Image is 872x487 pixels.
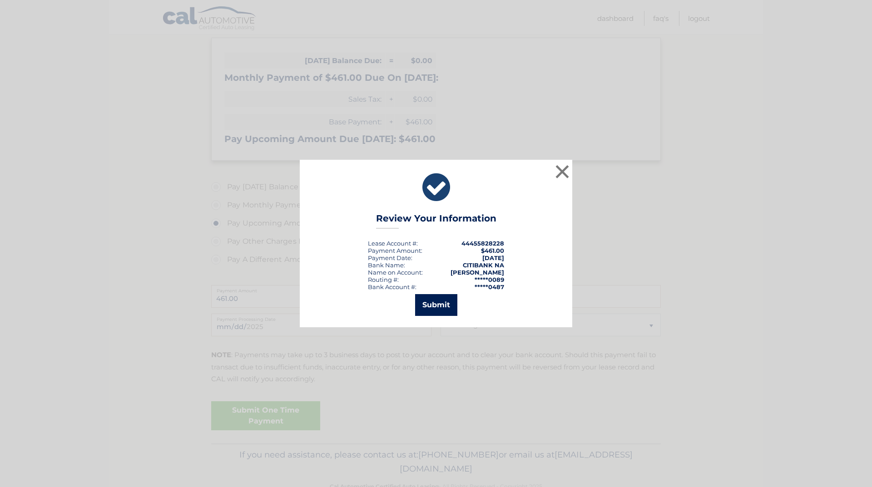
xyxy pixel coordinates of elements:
[415,294,457,316] button: Submit
[368,261,405,269] div: Bank Name:
[368,269,423,276] div: Name on Account:
[368,247,422,254] div: Payment Amount:
[376,213,496,229] h3: Review Your Information
[553,162,571,181] button: ×
[451,269,504,276] strong: [PERSON_NAME]
[368,254,412,261] div: :
[368,276,399,283] div: Routing #:
[368,283,416,290] div: Bank Account #:
[481,247,504,254] span: $461.00
[461,240,504,247] strong: 44455828228
[368,240,418,247] div: Lease Account #:
[482,254,504,261] span: [DATE]
[368,254,411,261] span: Payment Date
[463,261,504,269] strong: CITIBANK NA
